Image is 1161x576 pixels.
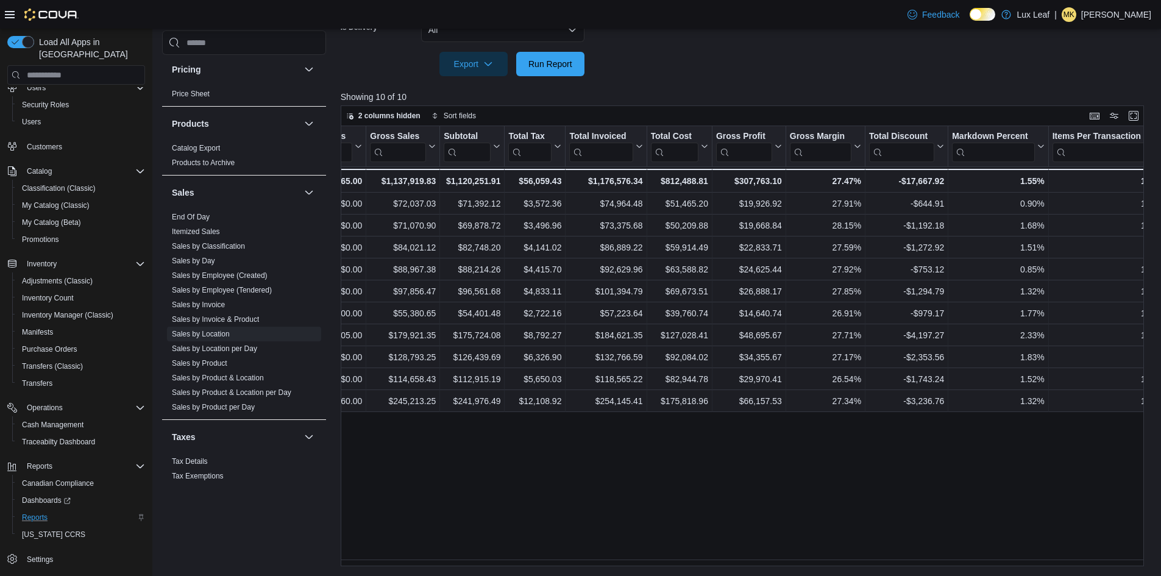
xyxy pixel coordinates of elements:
a: Settings [22,552,58,567]
h3: Taxes [172,431,196,443]
span: Users [22,117,41,127]
span: Inventory Count [17,291,145,305]
button: Pricing [172,63,299,76]
a: Dashboards [12,492,150,509]
span: Sales by Invoice [172,300,225,310]
span: Sales by Location [172,329,230,339]
span: [US_STATE] CCRS [22,530,85,539]
button: Sort fields [427,108,481,123]
span: Catalog Export [172,143,220,153]
a: Traceabilty Dashboard [17,435,100,449]
span: Sales by Invoice & Product [172,315,259,324]
span: Products to Archive [172,158,235,168]
button: Adjustments (Classic) [12,272,150,290]
div: 27.47% [790,174,861,188]
div: Sales [162,210,326,419]
span: My Catalog (Classic) [22,201,90,210]
span: My Catalog (Beta) [22,218,81,227]
span: Canadian Compliance [22,478,94,488]
button: Promotions [12,231,150,248]
span: Tax Exemptions [172,471,224,481]
button: All [421,18,584,42]
button: Enter fullscreen [1126,108,1141,123]
a: Users [17,115,46,129]
span: Price Sheet [172,89,210,99]
span: Tax Details [172,457,208,466]
a: My Catalog (Classic) [17,198,94,213]
button: Customers [2,138,150,155]
button: Transfers (Classic) [12,358,150,375]
div: $1,176,576.34 [569,174,642,188]
button: Catalog [22,164,57,179]
div: 1.55% [952,174,1044,188]
a: Inventory Count [17,291,79,305]
button: Operations [22,400,68,415]
p: Lux Leaf [1017,7,1050,22]
button: Sales [302,185,316,200]
span: My Catalog (Classic) [17,198,145,213]
span: End Of Day [172,212,210,222]
a: Sales by Location per Day [172,344,257,353]
button: Taxes [302,430,316,444]
a: Products to Archive [172,158,235,167]
h3: Sales [172,187,194,199]
a: Catalog Export [172,144,220,152]
span: MK [1063,7,1074,22]
button: Transfers [12,375,150,392]
span: Cash Management [22,420,83,430]
div: $265.00 [304,174,362,188]
a: My Catalog (Beta) [17,215,86,230]
span: Sales by Product & Location per Day [172,388,291,397]
a: Sales by Classification [172,242,245,251]
div: Products [162,141,326,175]
span: Traceabilty Dashboard [17,435,145,449]
span: Sales by Product [172,358,227,368]
div: 1.45 [1052,174,1157,188]
span: Load All Apps in [GEOGRAPHIC_DATA] [34,36,145,60]
button: Taxes [172,431,299,443]
span: Reports [17,510,145,525]
span: Catalog [27,166,52,176]
a: Classification (Classic) [17,181,101,196]
a: Sales by Product per Day [172,403,255,411]
p: | [1054,7,1057,22]
h3: Products [172,118,209,130]
span: Sales by Employee (Tendered) [172,285,272,295]
a: Sales by Employee (Tendered) [172,286,272,294]
div: Melissa Kuefler [1062,7,1076,22]
span: Reports [22,513,48,522]
div: $307,763.10 [716,174,782,188]
img: Cova [24,9,79,21]
a: Sales by Product & Location per Day [172,388,291,397]
span: Itemized Sales [172,227,220,236]
span: Promotions [22,235,59,244]
a: [US_STATE] CCRS [17,527,90,542]
button: Reports [2,458,150,475]
button: 2 columns hidden [341,108,425,123]
a: Cash Management [17,418,88,432]
a: Reports [17,510,52,525]
span: Sales by Location per Day [172,344,257,354]
span: Canadian Compliance [17,476,145,491]
span: Settings [22,552,145,567]
a: Transfers (Classic) [17,359,88,374]
div: $1,120,251.91 [444,174,500,188]
button: [US_STATE] CCRS [12,526,150,543]
span: Sort fields [444,111,476,121]
button: Export [439,52,508,76]
span: Users [17,115,145,129]
a: Adjustments (Classic) [17,274,98,288]
a: Sales by Day [172,257,215,265]
a: Feedback [903,2,964,27]
a: Price Sheet [172,90,210,98]
span: Operations [22,400,145,415]
a: Sales by Location [172,330,230,338]
span: Adjustments (Classic) [17,274,145,288]
p: Showing 10 of 10 [341,91,1152,103]
span: My Catalog (Beta) [17,215,145,230]
button: Inventory [2,255,150,272]
button: Inventory Manager (Classic) [12,307,150,324]
button: My Catalog (Classic) [12,197,150,214]
span: Settings [27,555,53,564]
